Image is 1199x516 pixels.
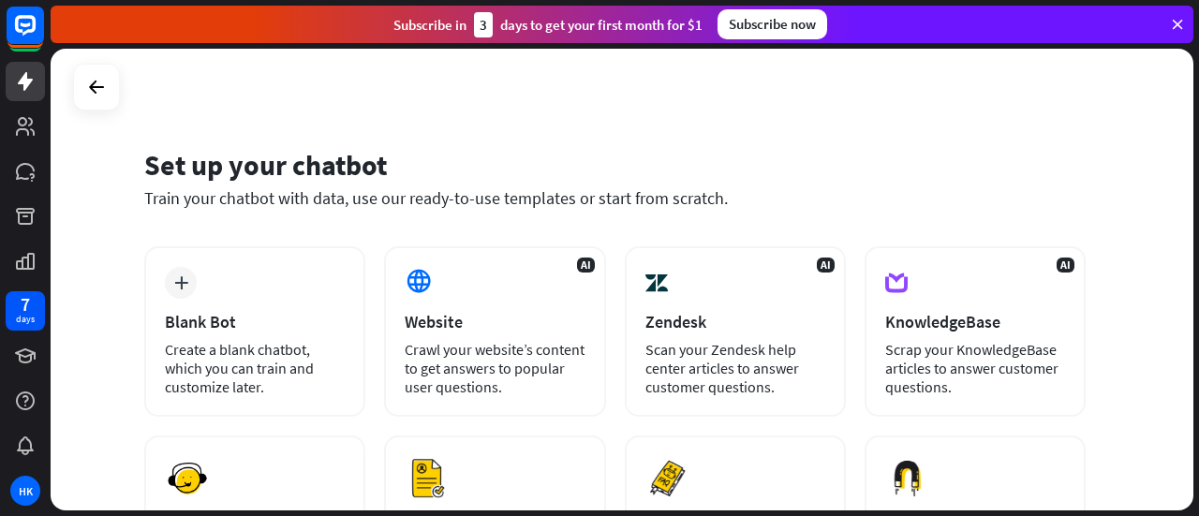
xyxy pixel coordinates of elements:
[165,340,345,396] div: Create a blank chatbot, which you can train and customize later.
[10,476,40,506] div: HK
[165,311,345,332] div: Blank Bot
[393,12,703,37] div: Subscribe in days to get your first month for $1
[405,311,585,332] div: Website
[817,258,835,273] span: AI
[144,187,1086,209] div: Train your chatbot with data, use our ready-to-use templates or start from scratch.
[174,276,188,289] i: plus
[144,147,1086,183] div: Set up your chatbot
[405,340,585,396] div: Crawl your website’s content to get answers to popular user questions.
[6,291,45,331] a: 7 days
[1057,258,1074,273] span: AI
[16,313,35,326] div: days
[645,311,825,332] div: Zendesk
[645,340,825,396] div: Scan your Zendesk help center articles to answer customer questions.
[885,311,1065,332] div: KnowledgeBase
[885,340,1065,396] div: Scrap your KnowledgeBase articles to answer customer questions.
[718,9,827,39] div: Subscribe now
[577,258,595,273] span: AI
[21,296,30,313] div: 7
[474,12,493,37] div: 3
